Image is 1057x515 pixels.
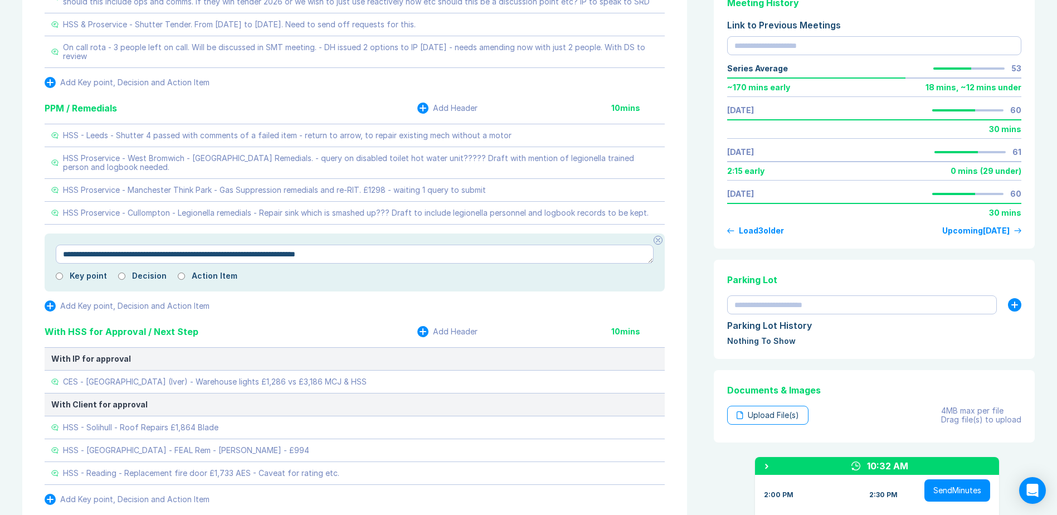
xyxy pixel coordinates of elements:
div: 61 [1012,148,1021,157]
div: 2:15 early [727,167,764,176]
div: Upload File(s) [727,406,808,425]
button: Add Key point, Decision and Action Item [45,300,210,312]
a: [DATE] [727,190,754,198]
label: Key point [70,271,107,280]
div: 60 [1010,106,1021,115]
label: Decision [132,271,167,280]
a: [DATE] [727,106,754,115]
button: Add Header [417,326,478,337]
label: Action Item [192,271,237,280]
div: Link to Previous Meetings [727,18,1021,32]
div: ~ 170 mins early [727,83,790,92]
div: 53 [1011,64,1021,73]
div: 60 [1010,190,1021,198]
div: Upcoming [DATE] [942,226,1010,235]
div: 10:32 AM [867,459,908,473]
div: HSS & Proservice - Shutter Tender. From [DATE] to [DATE]. Need to send off requests for this. [63,20,416,29]
div: Nothing To Show [727,337,1021,346]
div: With HSS for Approval / Next Step [45,325,198,338]
div: HSS - Reading - Replacement fire door £1,733 AES - Caveat for rating etc. [63,469,339,478]
div: HSS - [GEOGRAPHIC_DATA] - FEAL Rem - [PERSON_NAME] - £994 [63,446,309,455]
div: 2:30 PM [869,490,898,499]
div: Add Header [433,104,478,113]
div: Add Header [433,327,478,336]
button: Load3older [727,226,784,235]
div: HSS Proservice - West Bromwich - [GEOGRAPHIC_DATA] Remedials. - query on disabled toilet hot wate... [63,154,658,172]
div: 4MB max per file [941,406,1021,415]
div: Documents & Images [727,383,1021,397]
div: 10 mins [611,104,665,113]
div: Drag file(s) to upload [941,415,1021,424]
div: HSS - Solihull - Roof Repairs £1,864 Blade [63,423,218,432]
div: With IP for approval [51,354,658,363]
div: PPM / Remedials [45,101,117,115]
div: 18 mins , ~ 12 mins under [926,83,1021,92]
button: Add Key point, Decision and Action Item [45,77,210,88]
div: CES - [GEOGRAPHIC_DATA] (Iver) - Warehouse lights £1,286 vs £3,186 MCJ & HSS [63,377,367,386]
a: [DATE] [727,148,754,157]
div: 30 mins [989,208,1021,217]
button: Add Header [417,103,478,114]
div: Series Average [727,64,788,73]
div: HSS Proservice - Manchester Think Park - Gas Suppression remedials and re-RIT. £1298 - waiting 1 ... [63,186,486,195]
div: Add Key point, Decision and Action Item [60,495,210,504]
div: HSS Proservice - Cullompton - Legionella remedials - Repair sink which is smashed up??? Draft to ... [63,208,649,217]
div: HSS - Leeds - Shutter 4 passed with comments of a failed item - return to arrow, to repair existi... [63,131,512,140]
div: Add Key point, Decision and Action Item [60,302,210,310]
div: 2:00 PM [764,490,793,499]
div: Open Intercom Messenger [1019,477,1046,504]
div: 10 mins [611,327,665,336]
div: With Client for approval [51,400,658,409]
div: Parking Lot [727,273,1021,286]
button: Add Key point, Decision and Action Item [45,494,210,505]
button: SendMinutes [924,479,990,502]
div: Load 3 older [739,226,784,235]
div: 0 mins [951,167,978,176]
div: 30 mins [989,125,1021,134]
div: ( 29 under ) [980,167,1021,176]
div: Add Key point, Decision and Action Item [60,78,210,87]
div: Parking Lot History [727,319,1021,332]
div: On call rota - 3 people left on call. Will be discussed in SMT meeting. - DH issued 2 options to ... [63,43,658,61]
a: Upcoming[DATE] [942,226,1021,235]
